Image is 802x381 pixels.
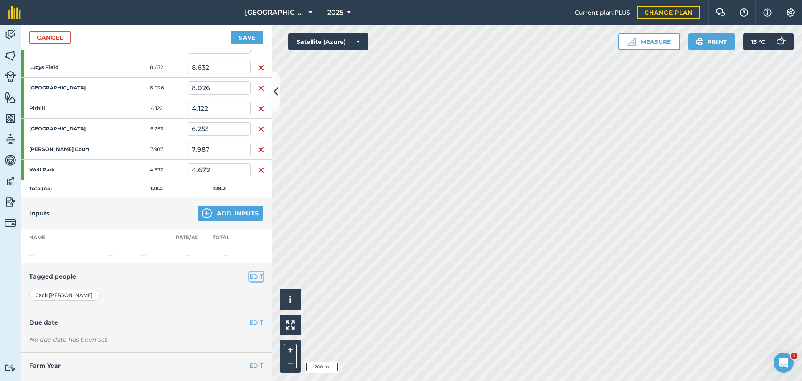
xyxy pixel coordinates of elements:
a: Change plan [637,6,700,19]
button: – [284,356,297,368]
span: Current plan : PLUS [575,8,630,17]
button: Save [231,31,263,44]
h4: Due date [29,318,263,327]
button: EDIT [249,272,263,281]
button: Print [688,33,735,50]
h4: Farm Year [29,361,263,370]
strong: Lucys Field [29,64,94,71]
strong: [GEOGRAPHIC_DATA] [29,84,94,91]
img: svg+xml;base64,PD94bWwgdmVyc2lvbj0iMS4wIiBlbmNvZGluZz0idXRmLTgiPz4KPCEtLSBHZW5lcmF0b3I6IEFkb2JlIE... [5,71,16,82]
img: svg+xml;base64,PD94bWwgdmVyc2lvbj0iMS4wIiBlbmNvZGluZz0idXRmLTgiPz4KPCEtLSBHZW5lcmF0b3I6IEFkb2JlIE... [5,196,16,208]
img: svg+xml;base64,PHN2ZyB4bWxucz0iaHR0cDovL3d3dy53My5vcmcvMjAwMC9zdmciIHdpZHRoPSIxNiIgaGVpZ2h0PSIyNC... [258,104,264,114]
th: Total [203,229,251,246]
img: svg+xml;base64,PHN2ZyB4bWxucz0iaHR0cDovL3d3dy53My5vcmcvMjAwMC9zdmciIHdpZHRoPSIxNyIgaGVpZ2h0PSIxNy... [763,8,772,18]
img: Two speech bubbles overlapping with the left bubble in the forefront [716,8,726,17]
button: + [284,344,297,356]
img: svg+xml;base64,PD94bWwgdmVyc2lvbj0iMS4wIiBlbmNvZGluZz0idXRmLTgiPz4KPCEtLSBHZW5lcmF0b3I6IEFkb2JlIE... [5,28,16,41]
td: — [138,246,171,263]
strong: Total ( Ac ) [29,185,52,192]
th: Name [21,229,104,246]
td: — [171,246,203,263]
div: No due date has been set [29,335,263,344]
img: svg+xml;base64,PHN2ZyB4bWxucz0iaHR0cDovL3d3dy53My5vcmcvMjAwMC9zdmciIHdpZHRoPSIxNiIgaGVpZ2h0PSIyNC... [258,83,264,93]
button: i [280,289,301,310]
img: svg+xml;base64,PHN2ZyB4bWxucz0iaHR0cDovL3d3dy53My5vcmcvMjAwMC9zdmciIHdpZHRoPSI1NiIgaGVpZ2h0PSI2MC... [5,112,16,125]
h4: Inputs [29,209,49,218]
img: svg+xml;base64,PHN2ZyB4bWxucz0iaHR0cDovL3d3dy53My5vcmcvMjAwMC9zdmciIHdpZHRoPSIxNiIgaGVpZ2h0PSIyNC... [258,165,264,175]
span: 1 [791,353,797,359]
th: Rate/ Ac [171,229,203,246]
span: 13 ° C [751,33,765,50]
img: svg+xml;base64,PHN2ZyB4bWxucz0iaHR0cDovL3d3dy53My5vcmcvMjAwMC9zdmciIHdpZHRoPSIxOSIgaGVpZ2h0PSIyNC... [696,37,704,47]
td: 4.672 [125,160,188,180]
a: Cancel [29,31,71,44]
span: i [289,294,292,305]
img: Four arrows, one pointing top left, one top right, one bottom right and the last bottom left [286,320,295,330]
strong: [GEOGRAPHIC_DATA] [29,125,94,132]
img: svg+xml;base64,PHN2ZyB4bWxucz0iaHR0cDovL3d3dy53My5vcmcvMjAwMC9zdmciIHdpZHRoPSIxNCIgaGVpZ2h0PSIyNC... [202,208,212,218]
img: Ruler icon [627,38,636,46]
img: svg+xml;base64,PHN2ZyB4bWxucz0iaHR0cDovL3d3dy53My5vcmcvMjAwMC9zdmciIHdpZHRoPSIxNiIgaGVpZ2h0PSIyNC... [258,124,264,134]
strong: Pithill [29,105,94,112]
button: EDIT [249,318,263,327]
img: svg+xml;base64,PD94bWwgdmVyc2lvbj0iMS4wIiBlbmNvZGluZz0idXRmLTgiPz4KPCEtLSBHZW5lcmF0b3I6IEFkb2JlIE... [5,133,16,146]
td: 7.987 [125,139,188,160]
strong: [PERSON_NAME] Court [29,146,94,153]
img: A question mark icon [739,8,749,17]
img: fieldmargin Logo [8,6,21,19]
div: Jack [PERSON_NAME] [29,290,100,301]
img: svg+xml;base64,PHN2ZyB4bWxucz0iaHR0cDovL3d3dy53My5vcmcvMjAwMC9zdmciIHdpZHRoPSIxNiIgaGVpZ2h0PSIyNC... [258,63,264,73]
strong: Well Park [29,166,94,173]
img: svg+xml;base64,PHN2ZyB4bWxucz0iaHR0cDovL3d3dy53My5vcmcvMjAwMC9zdmciIHdpZHRoPSI1NiIgaGVpZ2h0PSI2MC... [5,91,16,104]
iframe: Intercom live chat [774,353,794,373]
button: Measure [618,33,680,50]
td: — [203,246,251,263]
span: [GEOGRAPHIC_DATA] [245,8,305,18]
img: svg+xml;base64,PHN2ZyB4bWxucz0iaHR0cDovL3d3dy53My5vcmcvMjAwMC9zdmciIHdpZHRoPSIxNiIgaGVpZ2h0PSIyNC... [258,145,264,155]
img: svg+xml;base64,PD94bWwgdmVyc2lvbj0iMS4wIiBlbmNvZGluZz0idXRmLTgiPz4KPCEtLSBHZW5lcmF0b3I6IEFkb2JlIE... [5,175,16,187]
td: — [104,246,138,263]
span: 2025 [327,8,343,18]
td: 8.026 [125,78,188,98]
td: 8.632 [125,57,188,78]
strong: 128.2 [150,185,163,192]
img: svg+xml;base64,PD94bWwgdmVyc2lvbj0iMS4wIiBlbmNvZGluZz0idXRmLTgiPz4KPCEtLSBHZW5lcmF0b3I6IEFkb2JlIE... [772,33,789,50]
img: svg+xml;base64,PHN2ZyB4bWxucz0iaHR0cDovL3d3dy53My5vcmcvMjAwMC9zdmciIHdpZHRoPSI1NiIgaGVpZ2h0PSI2MC... [5,49,16,62]
img: svg+xml;base64,PD94bWwgdmVyc2lvbj0iMS4wIiBlbmNvZGluZz0idXRmLTgiPz4KPCEtLSBHZW5lcmF0b3I6IEFkb2JlIE... [5,154,16,166]
img: A cog icon [786,8,796,17]
td: 4.122 [125,98,188,119]
img: svg+xml;base64,PD94bWwgdmVyc2lvbj0iMS4wIiBlbmNvZGluZz0idXRmLTgiPz4KPCEtLSBHZW5lcmF0b3I6IEFkb2JlIE... [5,364,16,372]
td: — [21,246,104,263]
button: EDIT [249,361,263,370]
h4: Tagged people [29,272,263,281]
td: 6.253 [125,119,188,139]
strong: 128.2 [213,185,226,192]
button: Satellite (Azure) [288,33,368,50]
img: svg+xml;base64,PD94bWwgdmVyc2lvbj0iMS4wIiBlbmNvZGluZz0idXRmLTgiPz4KPCEtLSBHZW5lcmF0b3I6IEFkb2JlIE... [5,217,16,229]
button: 13 °C [743,33,794,50]
button: Add Inputs [198,206,263,221]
